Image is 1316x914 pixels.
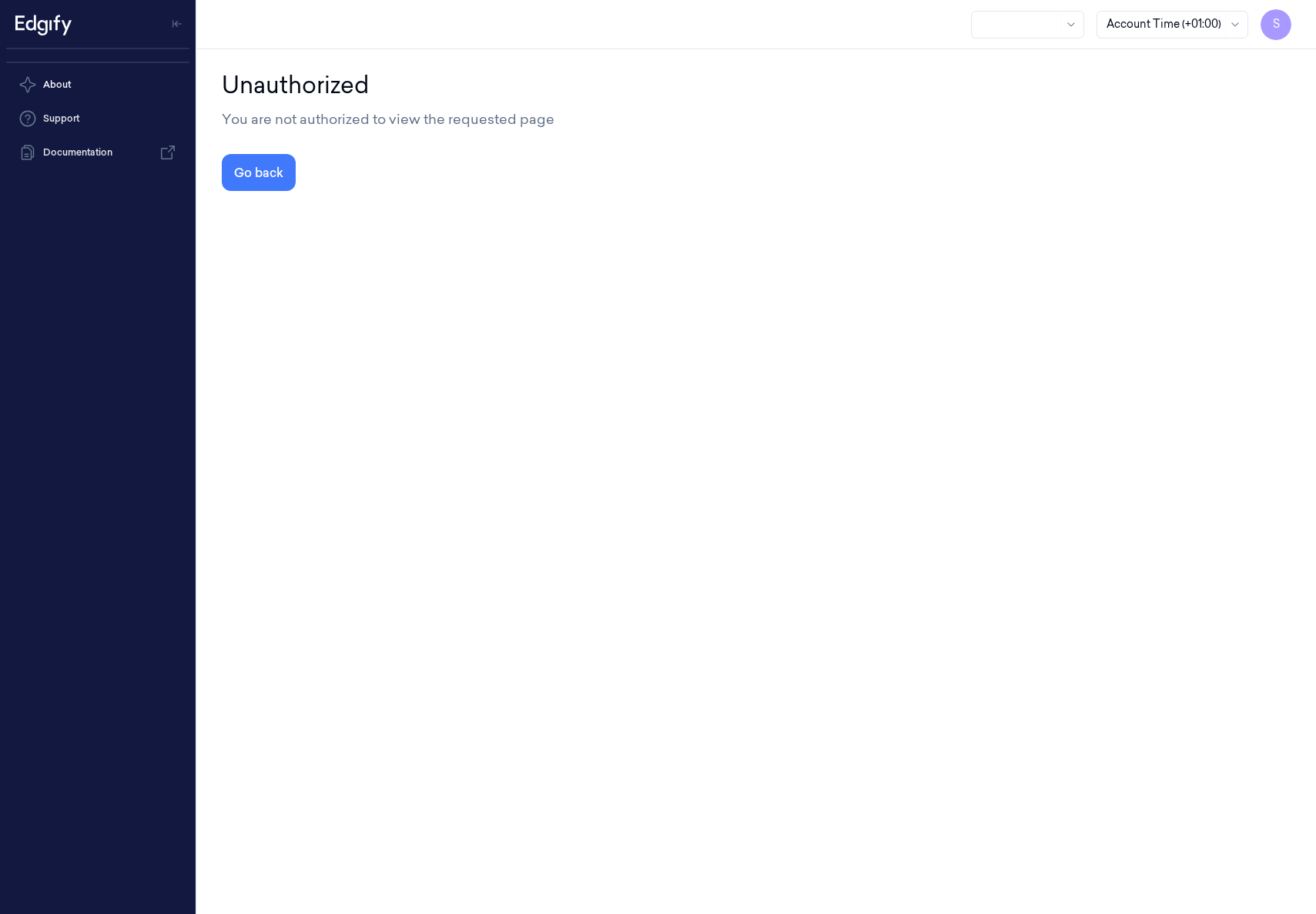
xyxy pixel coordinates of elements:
button: Toggle Navigation [165,12,189,36]
a: Support [6,103,189,134]
button: S [1261,9,1291,40]
button: Go back [222,154,296,191]
a: Documentation [6,137,189,168]
div: You are not authorized to view the requested page [222,109,1291,129]
div: Unauthorized [222,68,1291,102]
button: About [6,69,189,100]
